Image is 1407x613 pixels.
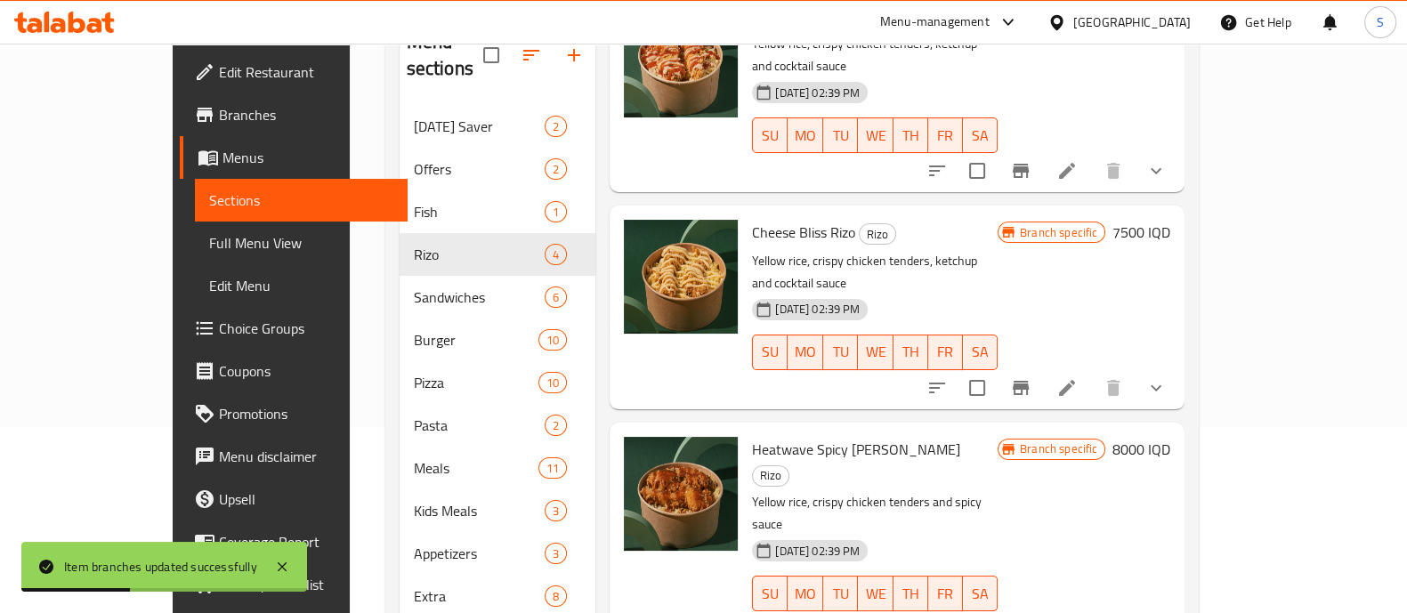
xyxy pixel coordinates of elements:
[760,339,780,365] span: SU
[830,339,851,365] span: TU
[180,51,408,93] a: Edit Restaurant
[624,220,738,334] img: Cheese Bliss Rizo
[414,372,538,393] span: Pizza
[414,457,538,479] div: Meals
[1092,367,1135,409] button: delete
[752,33,998,77] p: Yellow rice, crispy chicken tenders, ketchup and cocktail sauce
[1135,149,1177,192] button: show more
[546,588,566,605] span: 8
[970,581,991,607] span: SA
[414,543,546,564] span: Appetizers
[414,158,546,180] span: Offers
[1145,160,1167,181] svg: Show Choices
[546,246,566,263] span: 4
[859,223,896,245] div: Rizo
[219,318,393,339] span: Choice Groups
[538,329,567,351] div: items
[545,415,567,436] div: items
[538,372,567,393] div: items
[894,335,928,370] button: TH
[768,85,867,101] span: [DATE] 02:39 PM
[901,123,921,149] span: TH
[901,581,921,607] span: TH
[546,204,566,221] span: 1
[1092,149,1135,192] button: delete
[830,123,851,149] span: TU
[546,118,566,135] span: 2
[400,233,596,276] div: Rizo4
[222,147,393,168] span: Menus
[970,339,991,365] span: SA
[970,123,991,149] span: SA
[752,465,789,487] div: Rizo
[553,34,595,77] button: Add section
[180,392,408,435] a: Promotions
[752,436,960,463] span: Heatwave Spicy [PERSON_NAME]
[999,149,1042,192] button: Branch-specific-item
[860,224,895,245] span: Rizo
[752,335,788,370] button: SU
[545,286,567,308] div: items
[1112,220,1170,245] h6: 7500 IQD
[894,576,928,611] button: TH
[760,581,780,607] span: SU
[180,478,408,520] a: Upsell
[752,219,855,246] span: Cheese Bliss Rizo
[219,488,393,510] span: Upsell
[538,457,567,479] div: items
[546,545,566,562] span: 3
[865,581,885,607] span: WE
[935,581,956,607] span: FR
[823,576,858,611] button: TU
[195,264,408,307] a: Edit Menu
[788,117,823,153] button: MO
[219,574,393,595] span: Grocery Checklist
[195,222,408,264] a: Full Menu View
[1056,160,1078,181] a: Edit menu item
[546,503,566,520] span: 3
[414,244,546,265] span: Rizo
[414,286,546,308] span: Sandwiches
[539,460,566,477] span: 11
[1377,12,1384,32] span: S
[865,339,885,365] span: WE
[219,104,393,125] span: Branches
[760,123,780,149] span: SU
[414,201,546,222] span: Fish
[752,491,998,536] p: Yellow rice, crispy chicken tenders and spicy sauce
[545,543,567,564] div: items
[400,276,596,319] div: Sandwiches6
[546,161,566,178] span: 2
[195,179,408,222] a: Sections
[64,557,257,577] div: Item branches updated successfully
[916,149,958,192] button: sort-choices
[180,136,408,179] a: Menus
[768,543,867,560] span: [DATE] 02:39 PM
[963,576,998,611] button: SA
[1145,377,1167,399] svg: Show Choices
[999,367,1042,409] button: Branch-specific-item
[546,289,566,306] span: 6
[180,520,408,563] a: Coverage Report
[407,28,484,82] h2: Menu sections
[545,500,567,521] div: items
[180,307,408,350] a: Choice Groups
[795,123,816,149] span: MO
[414,415,546,436] span: Pasta
[400,319,596,361] div: Burger10
[823,335,858,370] button: TU
[539,375,566,391] span: 10
[510,34,553,77] span: Sort sections
[400,447,596,489] div: Meals11
[928,335,963,370] button: FR
[894,117,928,153] button: TH
[1013,440,1104,457] span: Branch specific
[752,117,788,153] button: SU
[928,576,963,611] button: FR
[400,148,596,190] div: Offers2
[414,500,546,521] span: Kids Meals
[823,117,858,153] button: TU
[935,123,956,149] span: FR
